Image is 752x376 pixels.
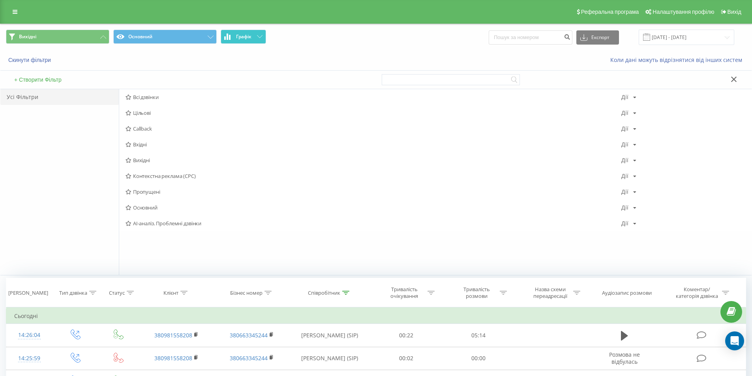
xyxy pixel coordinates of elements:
div: Дії [621,205,628,210]
div: Статус [109,290,125,296]
td: 00:02 [370,347,443,370]
a: 380981558208 [154,354,192,362]
div: Співробітник [308,290,340,296]
a: 380981558208 [154,331,192,339]
button: + Створити Фільтр [12,76,64,83]
div: Тривалість очікування [383,286,426,299]
span: Вихід [728,9,741,15]
button: Експорт [576,30,619,45]
div: 14:25:59 [14,351,45,366]
div: Тривалість розмови [456,286,498,299]
span: Пропущені [126,189,621,195]
span: Вхідні [126,142,621,147]
div: Аудіозапис розмови [602,290,652,296]
button: Основний [113,30,217,44]
div: Дії [621,126,628,131]
td: 05:14 [443,324,515,347]
button: Вихідні [6,30,109,44]
a: 380663345244 [230,331,268,339]
div: Усі Фільтри [0,89,119,105]
span: Вихідні [126,157,621,163]
div: Дії [621,189,628,195]
span: Callback [126,126,621,131]
td: 00:00 [443,347,515,370]
a: Коли дані можуть відрізнятися вiд інших систем [610,56,746,64]
div: 14:26:04 [14,327,45,343]
div: Назва схеми переадресації [529,286,571,299]
div: [PERSON_NAME] [8,290,48,296]
div: Open Intercom Messenger [725,331,744,350]
span: Цільові [126,110,621,116]
td: Сьогодні [6,308,746,324]
td: [PERSON_NAME] (SIP) [289,347,370,370]
button: Графік [221,30,266,44]
span: Розмова не відбулась [609,351,640,365]
div: Клієнт [163,290,178,296]
div: Дії [621,221,628,226]
span: Графік [236,34,251,39]
div: Тип дзвінка [59,290,87,296]
span: Налаштування профілю [653,9,714,15]
span: Реферальна програма [581,9,639,15]
td: 00:22 [370,324,443,347]
td: [PERSON_NAME] (SIP) [289,324,370,347]
div: Дії [621,173,628,179]
span: Вихідні [19,34,36,40]
span: Основний [126,205,621,210]
div: Дії [621,157,628,163]
span: Контекстна реклама (CPC) [126,173,621,179]
span: Всі дзвінки [126,94,621,100]
div: Дії [621,142,628,147]
div: Дії [621,94,628,100]
div: Дії [621,110,628,116]
div: Коментар/категорія дзвінка [674,286,720,299]
input: Пошук за номером [489,30,572,45]
button: Закрити [728,76,740,84]
a: 380663345244 [230,354,268,362]
div: Бізнес номер [230,290,263,296]
span: AI-аналіз. Проблемні дзвінки [126,221,621,226]
button: Скинути фільтри [6,56,55,64]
